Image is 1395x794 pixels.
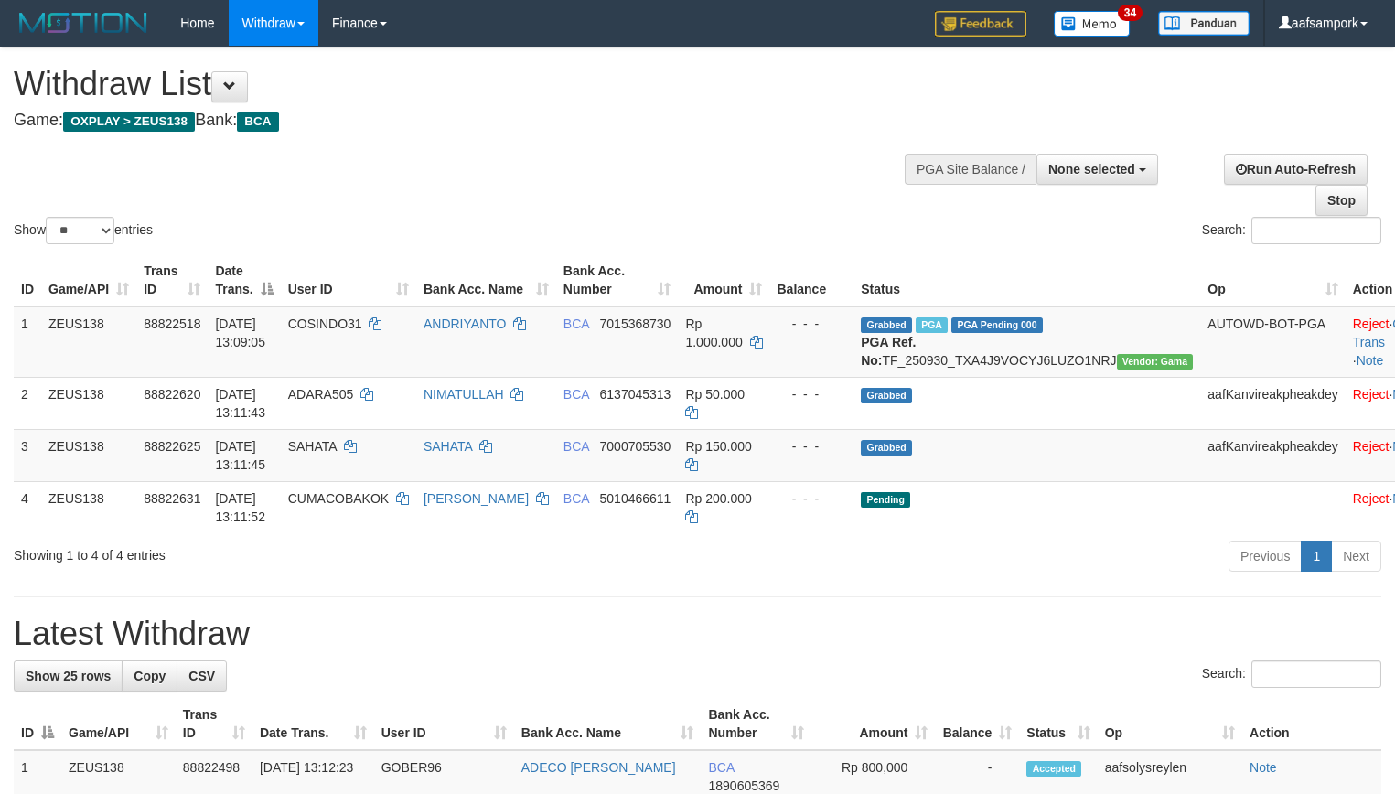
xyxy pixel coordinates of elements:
[514,698,702,750] th: Bank Acc. Name: activate to sort column ascending
[951,317,1043,333] span: PGA Pending
[563,387,589,402] span: BCA
[14,66,912,102] h1: Withdraw List
[424,387,504,402] a: NIMATULLAH
[916,317,948,333] span: Marked by aafsolysreylen
[600,317,671,331] span: Copy 7015368730 to clipboard
[61,698,176,750] th: Game/API: activate to sort column ascending
[14,481,41,533] td: 4
[777,437,846,456] div: - - -
[208,254,280,306] th: Date Trans.: activate to sort column descending
[177,660,227,692] a: CSV
[861,335,916,368] b: PGA Ref. No:
[14,306,41,378] td: 1
[14,377,41,429] td: 2
[563,439,589,454] span: BCA
[1353,387,1390,402] a: Reject
[556,254,679,306] th: Bank Acc. Number: activate to sort column ascending
[777,385,846,403] div: - - -
[1229,541,1302,572] a: Previous
[1251,217,1381,244] input: Search:
[853,306,1200,378] td: TF_250930_TXA4J9VOCYJ6LUZO1NRJ
[769,254,853,306] th: Balance
[1251,660,1381,688] input: Search:
[136,254,208,306] th: Trans ID: activate to sort column ascending
[41,481,136,533] td: ZEUS138
[41,429,136,481] td: ZEUS138
[416,254,556,306] th: Bank Acc. Name: activate to sort column ascending
[1353,491,1390,506] a: Reject
[1026,761,1081,777] span: Accepted
[281,254,416,306] th: User ID: activate to sort column ascending
[1357,353,1384,368] a: Note
[46,217,114,244] select: Showentries
[685,491,751,506] span: Rp 200.000
[861,317,912,333] span: Grabbed
[853,254,1200,306] th: Status
[1117,354,1194,370] span: Vendor URL: https://trx31.1velocity.biz
[1242,698,1381,750] th: Action
[288,317,362,331] span: COSINDO31
[134,669,166,683] span: Copy
[63,112,195,132] span: OXPLAY > ZEUS138
[1353,317,1390,331] a: Reject
[144,439,200,454] span: 88822625
[144,491,200,506] span: 88822631
[14,254,41,306] th: ID
[26,669,111,683] span: Show 25 rows
[215,387,265,420] span: [DATE] 13:11:43
[1331,541,1381,572] a: Next
[41,377,136,429] td: ZEUS138
[1301,541,1332,572] a: 1
[861,388,912,403] span: Grabbed
[1250,760,1277,775] a: Note
[1224,154,1368,185] a: Run Auto-Refresh
[861,440,912,456] span: Grabbed
[563,491,589,506] span: BCA
[1019,698,1097,750] th: Status: activate to sort column ascending
[701,698,811,750] th: Bank Acc. Number: activate to sort column ascending
[215,439,265,472] span: [DATE] 13:11:45
[424,439,472,454] a: SAHATA
[1048,162,1135,177] span: None selected
[1054,11,1131,37] img: Button%20Memo.svg
[1200,429,1345,481] td: aafKanvireakpheakdey
[708,778,779,793] span: Copy 1890605369 to clipboard
[1158,11,1250,36] img: panduan.png
[122,660,177,692] a: Copy
[777,315,846,333] div: - - -
[1200,306,1345,378] td: AUTOWD-BOT-PGA
[861,492,910,508] span: Pending
[14,698,61,750] th: ID: activate to sort column descending
[935,11,1026,37] img: Feedback.jpg
[215,491,265,524] span: [DATE] 13:11:52
[685,387,745,402] span: Rp 50.000
[252,698,374,750] th: Date Trans.: activate to sort column ascending
[1202,660,1381,688] label: Search:
[288,491,389,506] span: CUMACOBAKOK
[424,317,507,331] a: ANDRIYANTO
[14,112,912,130] h4: Game: Bank:
[14,616,1381,652] h1: Latest Withdraw
[1315,185,1368,216] a: Stop
[708,760,734,775] span: BCA
[1202,217,1381,244] label: Search:
[777,489,846,508] div: - - -
[935,698,1019,750] th: Balance: activate to sort column ascending
[215,317,265,349] span: [DATE] 13:09:05
[424,491,529,506] a: [PERSON_NAME]
[521,760,676,775] a: ADECO [PERSON_NAME]
[14,9,153,37] img: MOTION_logo.png
[600,439,671,454] span: Copy 7000705530 to clipboard
[1200,377,1345,429] td: aafKanvireakpheakdey
[1118,5,1143,21] span: 34
[188,669,215,683] span: CSV
[237,112,278,132] span: BCA
[1098,698,1242,750] th: Op: activate to sort column ascending
[685,317,742,349] span: Rp 1.000.000
[600,491,671,506] span: Copy 5010466611 to clipboard
[1036,154,1158,185] button: None selected
[600,387,671,402] span: Copy 6137045313 to clipboard
[288,439,337,454] span: SAHATA
[1200,254,1345,306] th: Op: activate to sort column ascending
[14,429,41,481] td: 3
